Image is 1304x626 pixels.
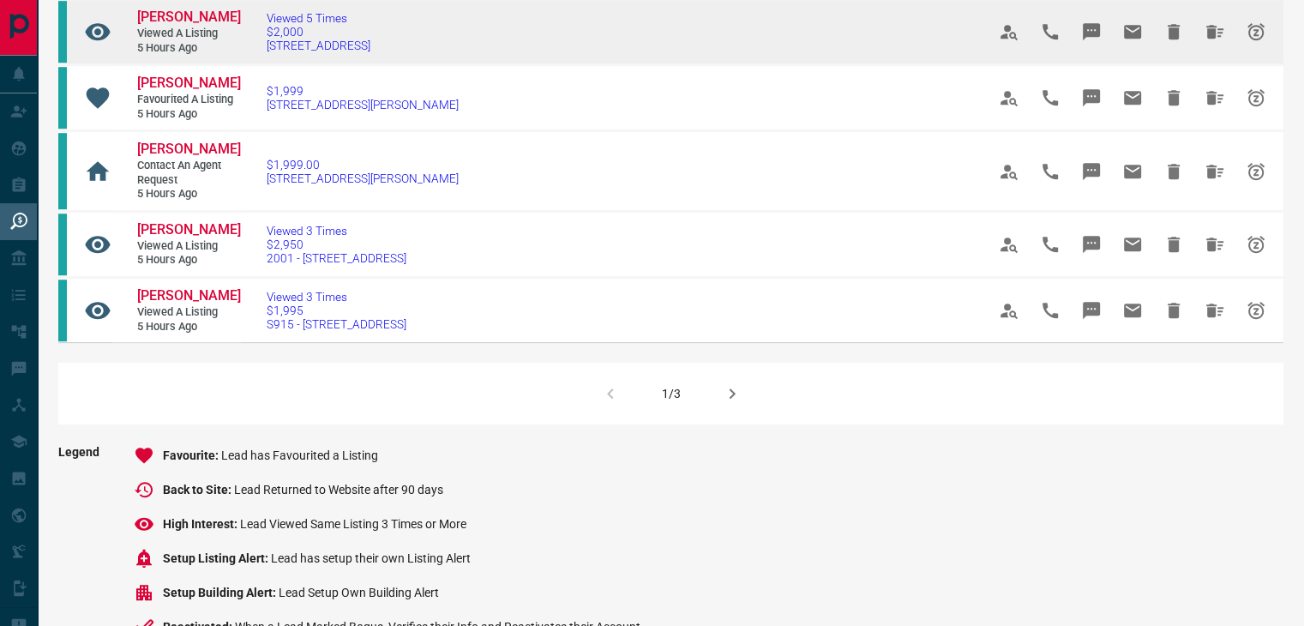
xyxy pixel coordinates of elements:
span: 5 hours ago [137,253,240,268]
span: Viewed a Listing [137,27,240,41]
span: Hide [1153,224,1194,265]
span: Lead has setup their own Listing Alert [271,551,471,565]
span: [PERSON_NAME] [137,221,241,238]
span: Call [1030,290,1071,331]
span: $1,999.00 [267,158,459,172]
span: View Profile [989,290,1030,331]
span: Hide All from Harini Balamurugan [1194,151,1235,192]
span: [STREET_ADDRESS][PERSON_NAME] [267,172,459,185]
span: Snooze [1235,77,1277,118]
a: Viewed 3 Times$1,995S915 - [STREET_ADDRESS] [267,290,406,331]
span: $1,999 [267,84,459,98]
span: [PERSON_NAME] [137,287,241,304]
span: 2001 - [STREET_ADDRESS] [267,251,406,265]
span: Call [1030,224,1071,265]
span: Call [1030,151,1071,192]
span: Viewed 3 Times [267,224,406,238]
span: View Profile [989,224,1030,265]
span: High Interest [163,517,240,531]
span: Viewed 3 Times [267,290,406,304]
span: Call [1030,77,1071,118]
div: condos.ca [58,280,67,341]
span: Message [1071,290,1112,331]
span: [STREET_ADDRESS] [267,39,370,52]
div: 1/3 [662,387,681,400]
span: View Profile [989,11,1030,52]
span: Hide [1153,151,1194,192]
span: Email [1112,224,1153,265]
span: [PERSON_NAME] [137,75,241,91]
span: [PERSON_NAME] [137,9,241,25]
span: Message [1071,77,1112,118]
span: Call [1030,11,1071,52]
a: [PERSON_NAME] [137,141,240,159]
span: Contact an Agent Request [137,159,240,187]
span: Hide All from Harini Balamurugan [1194,77,1235,118]
span: Viewed a Listing [137,305,240,320]
span: Lead Returned to Website after 90 days [234,483,443,497]
span: Setup Listing Alert [163,551,271,565]
span: 5 hours ago [137,41,240,56]
span: Snooze [1235,290,1277,331]
span: Back to Site [163,483,234,497]
span: Email [1112,290,1153,331]
span: Hide [1153,290,1194,331]
span: 5 hours ago [137,187,240,202]
span: 5 hours ago [137,107,240,122]
span: Message [1071,151,1112,192]
span: Lead has Favourited a Listing [221,448,378,462]
span: Message [1071,11,1112,52]
span: $2,950 [267,238,406,251]
span: 5 hours ago [137,320,240,334]
span: Email [1112,151,1153,192]
span: Hide All from Harini Balamurugan [1194,290,1235,331]
span: Snooze [1235,151,1277,192]
span: Viewed a Listing [137,239,240,254]
span: Favourited a Listing [137,93,240,107]
span: Hide [1153,77,1194,118]
a: Viewed 3 Times$2,9502001 - [STREET_ADDRESS] [267,224,406,265]
span: [STREET_ADDRESS][PERSON_NAME] [267,98,459,111]
a: [PERSON_NAME] [137,9,240,27]
span: Hide [1153,11,1194,52]
span: Snooze [1235,224,1277,265]
span: [PERSON_NAME] [137,141,241,157]
span: View Profile [989,151,1030,192]
div: condos.ca [58,67,67,129]
span: Email [1112,11,1153,52]
div: condos.ca [58,133,67,209]
span: Lead Viewed Same Listing 3 Times or More [240,517,466,531]
span: Snooze [1235,11,1277,52]
span: Email [1112,77,1153,118]
span: Message [1071,224,1112,265]
span: Hide All from Amy Huang [1194,224,1235,265]
a: [PERSON_NAME] [137,221,240,239]
span: S915 - [STREET_ADDRESS] [267,317,406,331]
span: Setup Building Alert [163,586,279,599]
div: condos.ca [58,214,67,275]
span: Hide All from Harini Balamurugan [1194,11,1235,52]
a: [PERSON_NAME] [137,75,240,93]
span: $1,995 [267,304,406,317]
a: [PERSON_NAME] [137,287,240,305]
div: condos.ca [58,1,67,63]
span: View Profile [989,77,1030,118]
span: Lead Setup Own Building Alert [279,586,439,599]
span: Viewed 5 Times [267,11,370,25]
a: $1,999.00[STREET_ADDRESS][PERSON_NAME] [267,158,459,185]
span: $2,000 [267,25,370,39]
span: Favourite [163,448,221,462]
a: $1,999[STREET_ADDRESS][PERSON_NAME] [267,84,459,111]
a: Viewed 5 Times$2,000[STREET_ADDRESS] [267,11,370,52]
